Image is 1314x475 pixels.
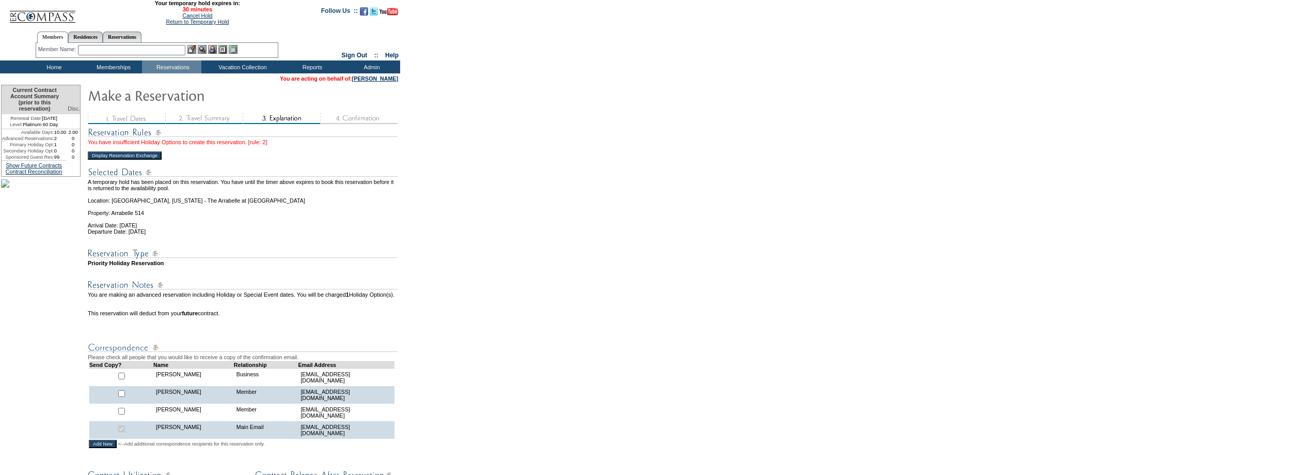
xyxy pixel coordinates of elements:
div: You have insufficient Holiday Options to create this reservation. [rule: 2] [88,139,399,145]
img: Subscribe to our YouTube Channel [379,8,398,16]
td: Departure Date: [DATE] [88,228,399,235]
img: Compass Home [9,2,76,23]
td: 0 [54,148,67,154]
td: Admin [341,60,400,73]
input: Add New [89,440,117,448]
img: Make Reservation [88,85,294,105]
a: Contract Reconciliation [6,168,62,175]
span: Level: [10,121,23,128]
a: Become our fan on Facebook [360,10,368,17]
a: Show Future Contracts [6,162,62,168]
img: step1_state3.gif [88,113,165,124]
td: Relationship [234,361,298,368]
img: View [198,45,207,54]
a: Subscribe to our YouTube Channel [379,10,398,17]
td: [EMAIL_ADDRESS][DOMAIN_NAME] [298,421,394,439]
span: 30 minutes [81,6,313,12]
td: Email Address [298,361,394,368]
td: You are making an advanced reservation including Holiday or Special Event dates. You will be char... [88,292,399,304]
span: <--Add additional correspondence recipients for this reservation only. [118,441,265,447]
td: Name [153,361,234,368]
a: Reservations [103,32,141,42]
td: [PERSON_NAME] [153,386,234,404]
td: [EMAIL_ADDRESS][DOMAIN_NAME] [298,386,394,404]
td: Location: [GEOGRAPHIC_DATA], [US_STATE] - The Arrabelle at [GEOGRAPHIC_DATA] [88,191,399,204]
img: Reservation Dates [88,166,398,179]
a: Sign Out [341,52,367,59]
td: 10.00 [54,129,67,135]
td: A temporary hold has been placed on this reservation. You have until the timer above expires to b... [88,179,399,191]
td: Primary Holiday Opt: [2,142,54,148]
td: 2 [54,135,67,142]
td: Vacation Collection [201,60,281,73]
td: Sponsored Guest Res: [2,154,54,160]
td: [PERSON_NAME] [153,368,234,386]
td: Platinum 60 Day [2,121,66,129]
a: Return to Temporary Hold [166,19,229,25]
td: [EMAIL_ADDRESS][DOMAIN_NAME] [298,368,394,386]
td: Business [234,368,298,386]
td: Reports [281,60,341,73]
span: Please check all people that you would like to receive a copy of the confirmation email. [88,354,298,360]
td: 0 [66,154,80,160]
img: Become our fan on Facebook [360,7,368,16]
td: [EMAIL_ADDRESS][DOMAIN_NAME] [298,404,394,421]
td: Secondary Holiday Opt: [2,148,54,154]
td: Arrival Date: [DATE] [88,216,399,228]
span: Renewal Date: [10,115,42,121]
b: 1 [346,292,349,298]
img: subTtlResRules.gif [88,126,398,139]
td: 0 [66,142,80,148]
td: Send Copy? [89,361,154,368]
img: b_edit.gif [187,45,196,54]
td: Property: Arrabelle 514 [88,204,399,216]
a: Follow us on Twitter [370,10,378,17]
img: step2_state3.gif [165,113,243,124]
img: b_calculator.gif [229,45,238,54]
div: Member Name: [38,45,78,54]
td: Follow Us :: [321,6,358,19]
td: Memberships [83,60,142,73]
td: Main Email [234,421,298,439]
img: Reservations [218,45,227,54]
td: Reservations [142,60,201,73]
img: step4_state1.gif [320,113,398,124]
a: Help [385,52,399,59]
td: Home [23,60,83,73]
td: [PERSON_NAME] [153,421,234,439]
img: Follow us on Twitter [370,7,378,16]
span: Disc. [68,105,80,112]
img: Reservation Notes [88,279,398,292]
td: 0 [66,135,80,142]
a: Members [37,32,69,43]
td: Priority Holiday Reservation [88,260,399,266]
input: Display Reservation Exchange [88,151,162,160]
td: Member [234,404,298,421]
td: 0 [66,148,80,154]
span: You are acting on behalf of: [280,75,398,82]
a: Cancel Hold [182,12,212,19]
img: Shot-48-083.jpg [1,179,9,188]
span: :: [374,52,378,59]
b: future [182,310,198,316]
img: Impersonate [208,45,217,54]
td: Advanced Reservations: [2,135,54,142]
td: 1 [54,142,67,148]
img: step3_state2.gif [243,113,320,124]
a: Residences [68,32,103,42]
td: Current Contract Account Summary (prior to this reservation) [2,85,66,114]
td: 99 [54,154,67,160]
td: Available Days: [2,129,54,135]
a: [PERSON_NAME] [352,75,398,82]
td: Member [234,386,298,404]
td: 2.00 [66,129,80,135]
td: This reservation will deduct from your contract. [88,310,399,316]
td: [PERSON_NAME] [153,404,234,421]
td: [DATE] [2,114,66,121]
img: Reservation Type [88,247,398,260]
